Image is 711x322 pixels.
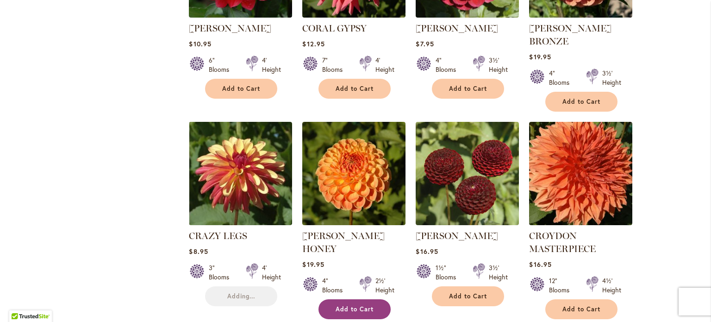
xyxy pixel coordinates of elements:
[189,247,208,256] span: $8.95
[602,276,621,295] div: 4½' Height
[318,299,391,319] button: Add to Cart
[529,122,632,225] img: CROYDON MASTERPIECE
[262,56,281,74] div: 4' Height
[436,263,462,282] div: 1½" Blooms
[318,79,391,99] button: Add to Cart
[302,218,405,227] a: CRICHTON HONEY
[189,11,292,19] a: COOPER BLAINE
[375,56,394,74] div: 4' Height
[529,23,611,47] a: [PERSON_NAME] BRONZE
[416,247,438,256] span: $16.95
[529,11,632,19] a: CORNEL BRONZE
[489,56,508,74] div: 3½' Height
[545,92,617,112] button: Add to Cart
[602,69,621,87] div: 3½' Height
[529,230,596,254] a: CROYDON MASTERPIECE
[209,263,235,282] div: 3" Blooms
[322,56,348,74] div: 7" Blooms
[562,98,600,106] span: Add to Cart
[529,218,632,227] a: CROYDON MASTERPIECE
[416,11,519,19] a: CORNEL
[302,39,324,48] span: $12.95
[262,263,281,282] div: 4' Height
[189,23,271,34] a: [PERSON_NAME]
[302,230,385,254] a: [PERSON_NAME] HONEY
[7,289,33,315] iframe: Launch Accessibility Center
[436,56,462,74] div: 4" Blooms
[449,292,487,300] span: Add to Cart
[209,56,235,74] div: 6" Blooms
[205,79,277,99] button: Add to Cart
[189,122,292,225] img: CRAZY LEGS
[549,276,575,295] div: 12" Blooms
[336,85,374,93] span: Add to Cart
[189,230,247,241] a: CRAZY LEGS
[302,11,405,19] a: CORAL GYPSY
[336,305,374,313] span: Add to Cart
[375,276,394,295] div: 2½' Height
[529,260,551,269] span: $16.95
[432,79,504,99] button: Add to Cart
[416,23,498,34] a: [PERSON_NAME]
[416,230,498,241] a: [PERSON_NAME]
[302,23,367,34] a: CORAL GYPSY
[189,39,211,48] span: $10.95
[416,122,519,225] img: CROSSFIELD EBONY
[189,218,292,227] a: CRAZY LEGS
[432,286,504,306] button: Add to Cart
[545,299,617,319] button: Add to Cart
[416,218,519,227] a: CROSSFIELD EBONY
[222,85,260,93] span: Add to Cart
[416,39,434,48] span: $7.95
[302,122,405,225] img: CRICHTON HONEY
[529,52,551,61] span: $19.95
[489,263,508,282] div: 3½' Height
[549,69,575,87] div: 4" Blooms
[449,85,487,93] span: Add to Cart
[562,305,600,313] span: Add to Cart
[302,260,324,269] span: $19.95
[322,276,348,295] div: 4" Blooms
